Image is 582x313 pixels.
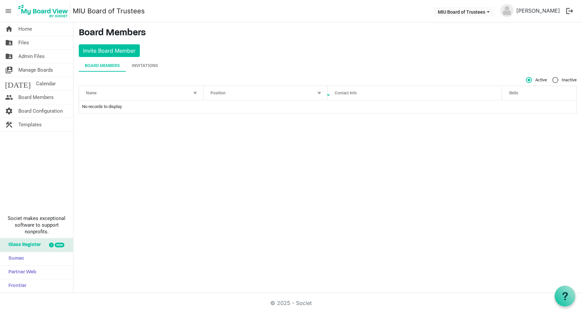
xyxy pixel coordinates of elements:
[18,36,29,49] span: Files
[526,77,547,83] span: Active
[5,91,13,104] span: people
[18,22,32,36] span: Home
[18,63,53,77] span: Manage Boards
[3,215,70,235] span: Societ makes exceptional software to support nonprofits.
[5,238,41,252] span: Glass Register
[73,4,145,18] a: MIU Board of Trustees
[5,104,13,118] span: settings
[5,50,13,63] span: folder_shared
[5,77,31,90] span: [DATE]
[16,3,73,19] a: My Board View Logo
[5,279,26,293] span: Frontier
[18,50,45,63] span: Admin Files
[514,4,563,17] a: [PERSON_NAME]
[5,22,13,36] span: home
[5,252,24,265] span: Sumac
[18,104,63,118] span: Board Configuration
[79,44,140,57] button: Invite Board Member
[563,4,577,18] button: logout
[16,3,70,19] img: My Board View Logo
[36,77,56,90] span: Calendar
[18,91,54,104] span: Board Members
[85,62,120,69] div: Board Members
[5,36,13,49] span: folder_shared
[18,118,42,131] span: Templates
[552,77,577,83] span: Inactive
[270,300,312,306] a: © 2025 - Societ
[79,28,577,39] h3: Board Members
[500,4,514,17] img: no-profile-picture.svg
[55,243,64,247] div: new
[79,60,577,72] div: tab-header
[2,5,15,17] span: menu
[132,62,158,69] div: Invitations
[5,266,36,279] span: Partner Web
[5,63,13,77] span: switch_account
[5,118,13,131] span: construction
[433,7,494,16] button: MIU Board of Trustees dropdownbutton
